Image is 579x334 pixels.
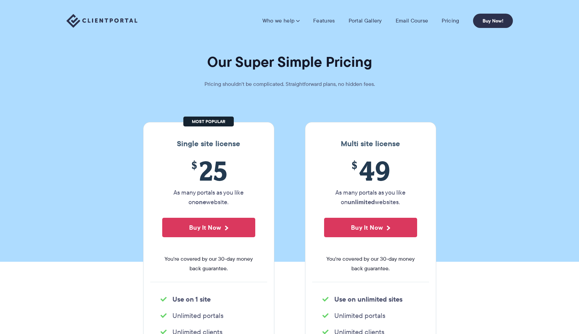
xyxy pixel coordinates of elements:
[396,17,428,24] a: Email Course
[162,155,255,186] span: 25
[150,139,267,148] h3: Single site license
[473,14,513,28] a: Buy Now!
[162,254,255,273] span: You're covered by our 30-day money back guarantee.
[322,311,419,320] li: Unlimited portals
[334,294,402,304] strong: Use on unlimited sites
[348,197,375,207] strong: unlimited
[324,218,417,237] button: Buy It Now
[161,311,257,320] li: Unlimited portals
[312,139,429,148] h3: Multi site license
[324,155,417,186] span: 49
[324,188,417,207] p: As many portals as you like on websites.
[162,188,255,207] p: As many portals as you like on website.
[442,17,459,24] a: Pricing
[187,79,392,89] p: Pricing shouldn't be complicated. Straightforward plans, no hidden fees.
[195,197,206,207] strong: one
[349,17,382,24] a: Portal Gallery
[162,218,255,237] button: Buy It Now
[313,17,335,24] a: Features
[262,17,300,24] a: Who we help
[172,294,211,304] strong: Use on 1 site
[324,254,417,273] span: You're covered by our 30-day money back guarantee.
